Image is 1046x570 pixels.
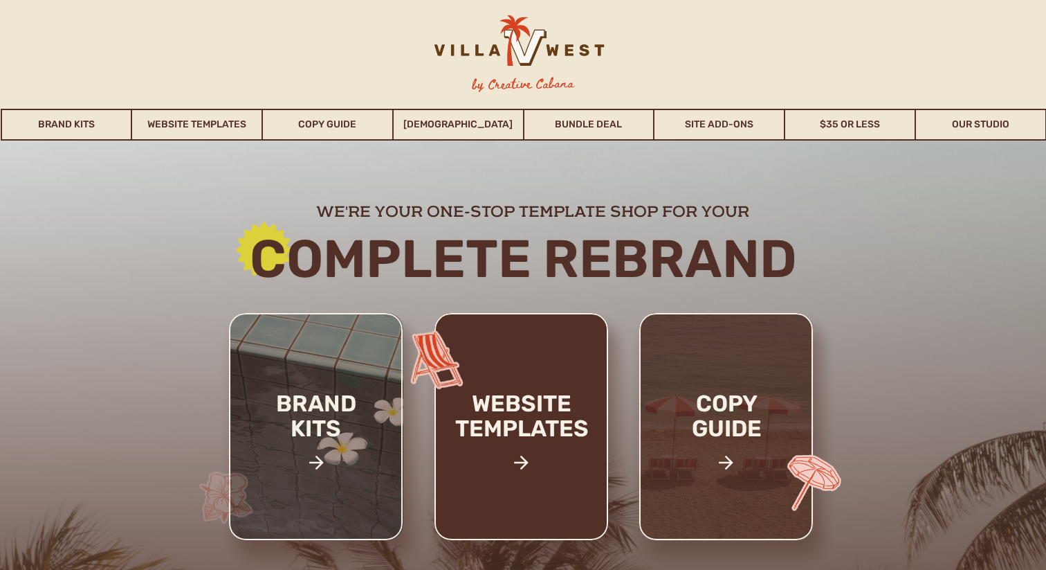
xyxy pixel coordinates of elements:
a: [DEMOGRAPHIC_DATA] [394,109,523,141]
a: Copy Guide [263,109,392,141]
a: Brand Kits [2,109,131,141]
h3: by Creative Cabana [461,74,586,95]
a: brand kits [257,391,374,488]
a: Bundle Deal [524,109,654,141]
a: Site Add-Ons [654,109,784,141]
h2: we're your one-stop template shop for your [217,202,847,219]
a: Our Studio [916,109,1045,141]
a: website templates [431,391,612,471]
a: copy guide [663,391,791,488]
a: Website Templates [132,109,261,141]
h2: Complete rebrand [149,231,897,287]
a: $35 or Less [785,109,915,141]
